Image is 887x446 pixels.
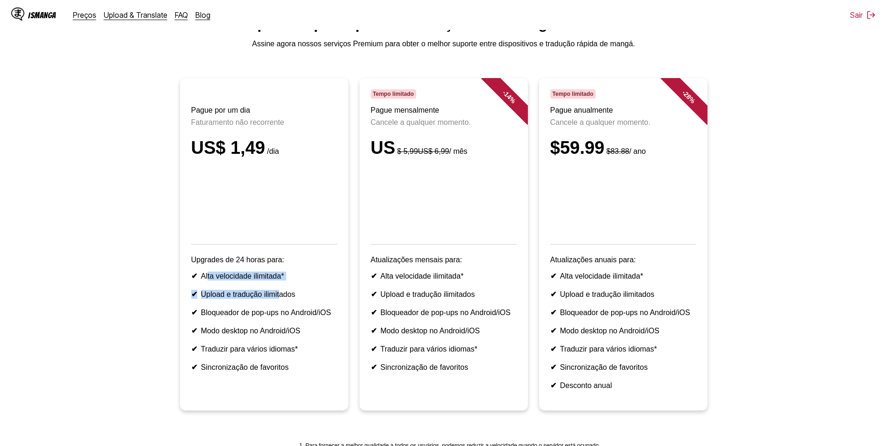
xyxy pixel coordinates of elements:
[550,381,696,390] li: Desconto anual
[195,10,210,20] a: Blog
[11,7,73,22] a: Logotipo IsMangaIsManga
[191,363,337,372] li: Sincronização de favoritos
[682,90,692,101] font: 28
[191,327,197,335] b: ✔
[371,326,517,335] li: Modo desktop no Android/iOS
[191,345,197,353] b: ✔
[605,147,646,155] small: / ano
[371,272,377,280] b: ✔
[28,11,56,20] div: IsManga
[397,147,449,155] s: $ 5,99US$ 6,99
[371,345,517,353] li: Traduzir para vários idiomas*
[191,363,197,371] b: ✔
[550,327,556,335] b: ✔
[371,89,416,99] span: Tempo limitado
[660,69,716,125] div: - %
[371,118,517,127] p: Cancele a qualquer momento.
[550,308,696,317] li: Bloqueador de pop-ups no Android/iOS
[550,272,696,281] li: Alta velocidade ilimitada*
[104,10,167,20] a: Upload & Translate
[550,326,696,335] li: Modo desktop no Android/iOS
[371,363,377,371] b: ✔
[191,169,337,231] iframe: PayPal
[503,90,513,101] font: 14
[191,138,337,158] div: US$ 1,49
[371,138,517,158] div: US
[11,7,24,21] img: Logotipo IsManga
[550,138,696,158] div: $59.99
[866,10,876,20] img: Sair
[550,290,556,298] b: ✔
[850,10,876,20] button: Sair
[191,256,337,264] p: Upgrades de 24 horas para:
[371,106,517,115] h3: Pague mensalmente
[191,309,197,317] b: ✔
[550,363,556,371] b: ✔
[550,256,696,264] p: Atualizações anuais para:
[191,272,197,280] b: ✔
[850,10,863,20] font: Sair
[550,106,696,115] h3: Pague anualmente
[550,345,556,353] b: ✔
[371,327,377,335] b: ✔
[73,10,96,20] a: Preços
[191,106,337,115] h3: Pague por um dia
[191,290,337,299] li: Upload e tradução ilimitados
[550,169,696,231] iframe: PayPal
[481,69,537,125] div: - %
[550,118,696,127] p: Cancele a qualquer momento.
[371,363,517,372] li: Sincronização de favoritos
[191,326,337,335] li: Modo desktop no Android/iOS
[191,272,337,281] li: Alta velocidade ilimitada*
[191,308,337,317] li: Bloqueador de pop-ups no Android/iOS
[371,272,517,281] li: Alta velocidade ilimitada*
[371,290,517,299] li: Upload e tradução ilimitados
[191,118,337,127] p: Faturamento não recorrente
[550,89,596,99] span: Tempo limitado
[371,169,517,231] iframe: PayPal
[371,308,517,317] li: Bloqueador de pop-ups no Android/iOS
[265,147,279,155] small: /dia
[550,290,696,299] li: Upload e tradução ilimitados
[191,290,197,298] b: ✔
[395,147,467,155] small: / mês
[7,40,880,48] p: Assine agora nossos serviços Premium para obter o melhor suporte entre dispositivos e tradução rá...
[606,147,629,155] s: $83.88
[550,363,696,372] li: Sincronização de favoritos
[371,256,517,264] p: Atualizações mensais para:
[550,381,556,389] b: ✔
[371,290,377,298] b: ✔
[550,272,556,280] b: ✔
[550,309,556,317] b: ✔
[371,309,377,317] b: ✔
[371,345,377,353] b: ✔
[175,10,188,20] a: FAQ
[191,345,337,353] li: Traduzir para vários idiomas*
[550,345,696,353] li: Traduzir para vários idiomas*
